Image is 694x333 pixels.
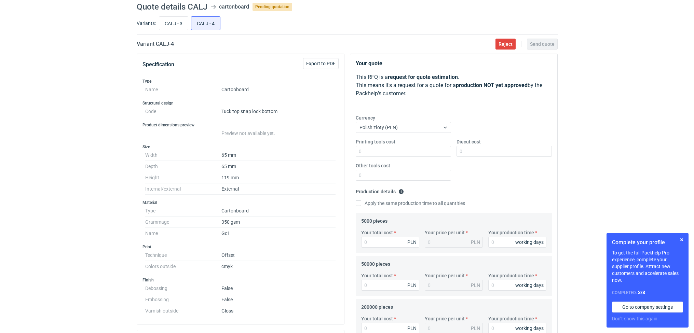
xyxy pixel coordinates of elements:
[221,283,336,294] dd: False
[361,237,419,248] input: 0
[159,16,188,30] label: CALJ - 3
[145,228,221,239] dt: Name
[638,290,645,295] strong: 3 / 8
[221,84,336,95] dd: Cartonboard
[356,146,451,157] input: 0
[359,125,398,130] span: Polish złoty (PLN)
[221,161,336,172] dd: 65 mm
[221,205,336,217] dd: Cartonboard
[356,60,382,67] strong: Your quote
[145,205,221,217] dt: Type
[142,277,339,283] h3: Finish
[488,237,546,248] input: 0
[145,250,221,261] dt: Technique
[407,239,417,246] div: PLN
[407,325,417,332] div: PLN
[221,183,336,195] dd: External
[145,84,221,95] dt: Name
[145,283,221,294] dt: Debossing
[488,272,534,279] label: Your production time
[612,302,683,313] a: Go to company settings
[145,150,221,161] dt: Width
[221,228,336,239] dd: Gc1
[145,294,221,305] dt: Embossing
[612,315,657,322] button: Don’t show this again
[356,170,451,181] input: 0
[253,3,292,11] span: Pending quotation
[137,3,207,11] h1: Quote details CALJ
[142,200,339,205] h3: Material
[142,144,339,150] h3: Size
[361,229,393,236] label: Your total cost
[221,150,336,161] dd: 65 mm
[361,216,387,224] legend: 5000 pieces
[145,217,221,228] dt: Grammage
[530,42,555,46] span: Send quote
[471,239,480,246] div: PLN
[527,39,558,50] button: Send quote
[221,217,336,228] dd: 350 gsm
[407,282,417,289] div: PLN
[221,294,336,305] dd: False
[388,74,458,80] strong: request for quote estimation
[145,183,221,195] dt: Internal/external
[142,79,339,84] h3: Type
[612,249,683,283] p: To get the full Packhelp Pro experience, complete your supplier profile. Attract new customers an...
[306,61,336,66] span: Export to PDF
[361,315,393,322] label: Your total cost
[471,282,480,289] div: PLN
[356,162,390,169] label: Other tools cost
[425,229,465,236] label: Your price per unit
[488,229,534,236] label: Your production time
[142,100,339,106] h3: Structural design
[356,138,395,145] label: Printing tools cost
[515,282,544,289] div: working days
[221,261,336,272] dd: cmyk
[425,272,465,279] label: Your price per unit
[142,122,339,128] h3: Product dimensions preview
[515,239,544,246] div: working days
[219,3,249,11] div: cartonboard
[356,186,404,194] legend: Production details
[361,259,390,267] legend: 50000 pieces
[457,138,481,145] label: Diecut cost
[221,305,336,314] dd: Gloss
[612,289,683,296] div: Completed:
[145,106,221,117] dt: Code
[221,106,336,117] dd: Tuck top snap lock bottom
[137,40,174,48] h2: Variant CALJ - 4
[221,172,336,183] dd: 119 mm
[356,200,465,207] label: Apply the same production time to all quantities
[488,315,534,322] label: Your production time
[488,280,546,291] input: 0
[145,161,221,172] dt: Depth
[145,172,221,183] dt: Height
[191,16,220,30] label: CALJ - 4
[471,325,480,332] div: PLN
[142,244,339,250] h3: Print
[221,130,275,136] span: Preview not available yet.
[515,325,544,332] div: working days
[221,250,336,261] dd: Offset
[303,58,339,69] button: Export to PDF
[356,114,375,121] label: Currency
[678,236,686,244] button: Skip for now
[457,146,552,157] input: 0
[456,82,528,88] strong: production NOT yet approved
[425,315,465,322] label: Your price per unit
[145,305,221,314] dt: Varnish outside
[142,56,174,73] button: Specification
[499,42,513,46] span: Reject
[361,302,393,310] legend: 200000 pieces
[137,20,156,27] label: Variants:
[361,280,419,291] input: 0
[361,272,393,279] label: Your total cost
[612,238,683,247] h1: Complete your profile
[356,73,552,98] p: This RFQ is a . This means it's a request for a quote for a by the Packhelp's customer.
[495,39,516,50] button: Reject
[145,261,221,272] dt: Colors outside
